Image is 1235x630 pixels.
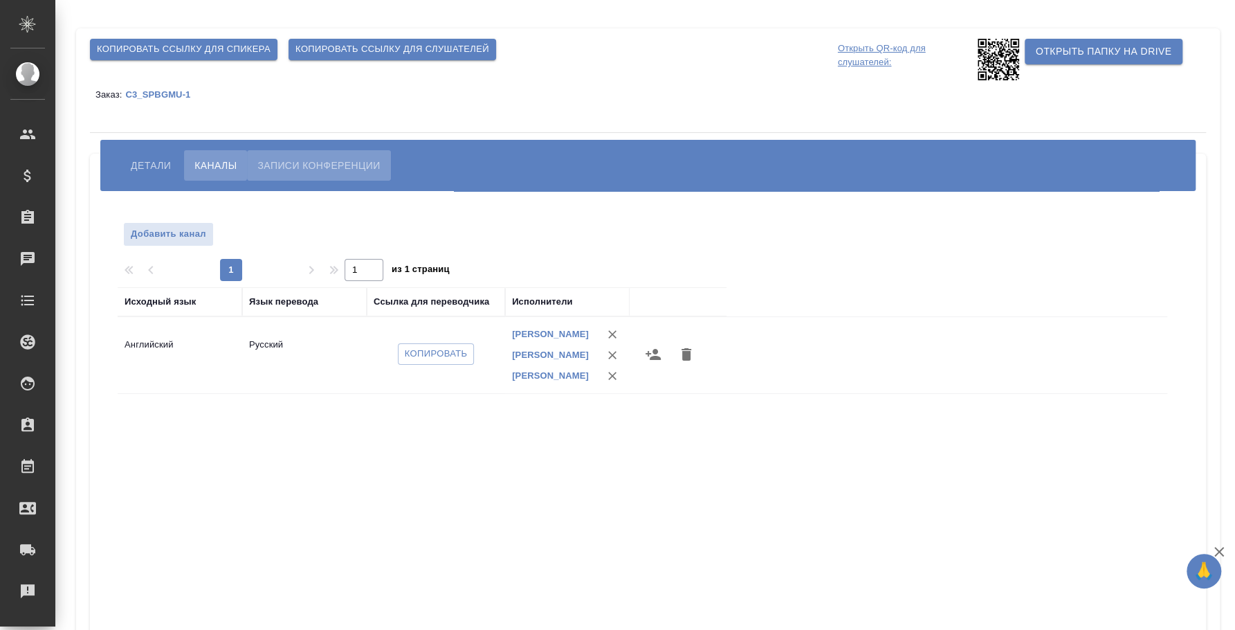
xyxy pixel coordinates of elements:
[374,295,489,309] div: Ссылка для переводчика
[194,157,237,174] span: Каналы
[512,329,589,339] a: [PERSON_NAME]
[637,338,670,371] button: Назначить исполнителей
[97,42,271,57] span: Копировать ссылку для спикера
[398,343,475,365] button: Копировать
[1036,43,1171,60] span: Открыть папку на Drive
[131,226,206,242] span: Добавить канал
[118,331,242,379] td: Английский
[602,324,623,345] button: Удалить
[838,39,974,80] p: Открыть QR-код для слушателей:
[257,157,380,174] span: Записи конференции
[125,89,201,100] a: C3_SPBGMU-1
[392,261,450,281] span: из 1 страниц
[670,338,703,371] button: Удалить канал
[295,42,489,57] span: Копировать ссылку для слушателей
[1192,557,1216,586] span: 🙏
[602,366,623,386] button: Удалить
[131,157,171,174] span: Детали
[90,39,277,60] button: Копировать ссылку для спикера
[123,222,214,246] button: Добавить канал
[289,39,496,60] button: Копировать ссылку для слушателей
[249,295,318,309] div: Язык перевода
[512,295,573,309] div: Исполнители
[405,346,468,362] span: Копировать
[242,331,367,379] td: Русский
[125,295,196,309] div: Исходный язык
[95,89,125,100] p: Заказ:
[512,350,589,360] a: [PERSON_NAME]
[512,370,589,381] a: [PERSON_NAME]
[1187,554,1221,588] button: 🙏
[602,345,623,366] button: Удалить
[1025,39,1182,64] button: Открыть папку на Drive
